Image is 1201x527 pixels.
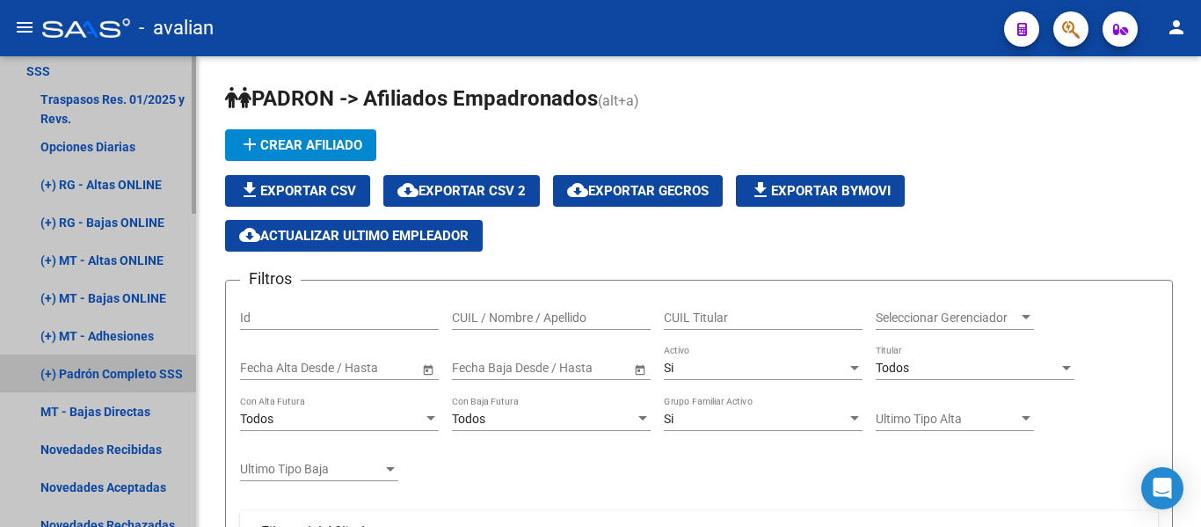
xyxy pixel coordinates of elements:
[240,361,304,376] input: Fecha inicio
[139,9,214,48] span: - avalian
[876,311,1018,326] span: Seleccionar Gerenciador
[225,129,376,161] button: Crear Afiliado
[319,361,405,376] input: Fecha fin
[239,224,260,245] mat-icon: cloud_download
[239,228,469,244] span: Actualizar ultimo Empleador
[567,179,588,201] mat-icon: cloud_download
[397,183,526,199] span: Exportar CSV 2
[876,412,1018,427] span: Ultimo Tipo Alta
[1141,467,1183,509] div: Open Intercom Messenger
[383,175,540,207] button: Exportar CSV 2
[664,412,673,426] span: Si
[239,137,362,153] span: Crear Afiliado
[452,361,516,376] input: Fecha inicio
[14,17,35,38] mat-icon: menu
[567,183,709,199] span: Exportar GECROS
[750,183,891,199] span: Exportar Bymovi
[553,175,723,207] button: Exportar GECROS
[452,412,485,426] span: Todos
[397,179,419,201] mat-icon: cloud_download
[240,462,382,477] span: Ultimo Tipo Baja
[876,361,909,375] span: Todos
[225,86,598,111] span: PADRON -> Afiliados Empadronados
[225,175,370,207] button: Exportar CSV
[240,412,273,426] span: Todos
[736,175,905,207] button: Exportar Bymovi
[239,179,260,201] mat-icon: file_download
[239,134,260,155] mat-icon: add
[1166,17,1187,38] mat-icon: person
[240,267,301,291] h3: Filtros
[750,179,771,201] mat-icon: file_download
[664,361,673,375] span: Si
[419,360,437,378] button: Open calendar
[225,220,483,252] button: Actualizar ultimo Empleador
[531,361,617,376] input: Fecha fin
[598,92,639,109] span: (alt+a)
[239,183,356,199] span: Exportar CSV
[630,360,649,378] button: Open calendar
